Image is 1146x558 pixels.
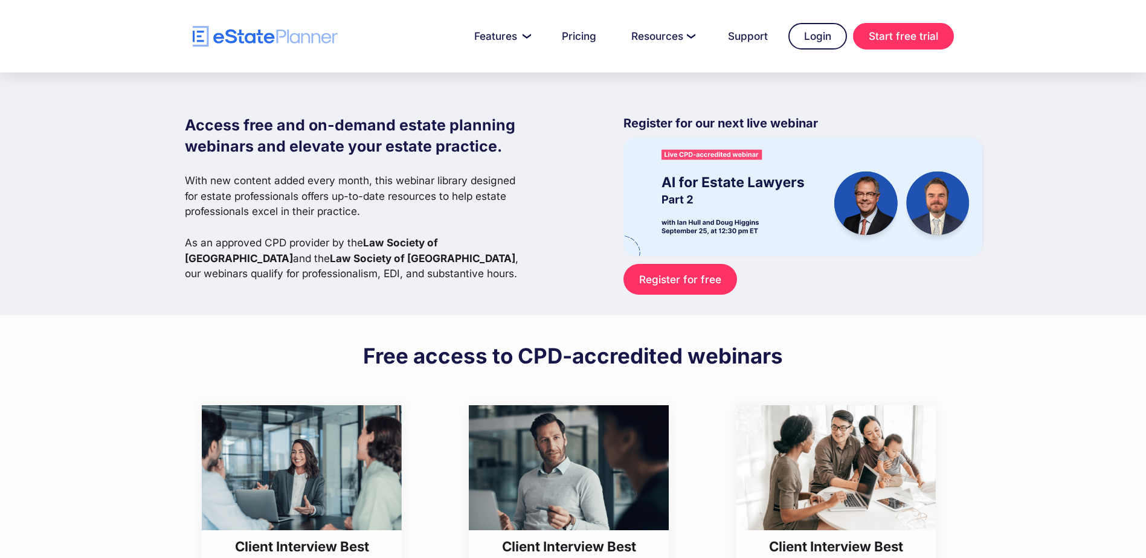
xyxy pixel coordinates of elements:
a: Pricing [547,24,611,48]
strong: Law Society of [GEOGRAPHIC_DATA] [330,252,515,265]
a: Resources [617,24,707,48]
a: Start free trial [853,23,954,50]
a: Support [713,24,782,48]
p: Register for our next live webinar [623,115,982,138]
h1: Access free and on-demand estate planning webinars and elevate your estate practice. [185,115,528,157]
a: Features [460,24,541,48]
h2: Free access to CPD-accredited webinars [363,342,783,369]
a: Login [788,23,847,50]
img: eState Academy webinar [623,138,982,255]
a: home [193,26,338,47]
strong: Law Society of [GEOGRAPHIC_DATA] [185,236,438,265]
a: Register for free [623,264,736,295]
p: With new content added every month, this webinar library designed for estate professionals offers... [185,173,528,281]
